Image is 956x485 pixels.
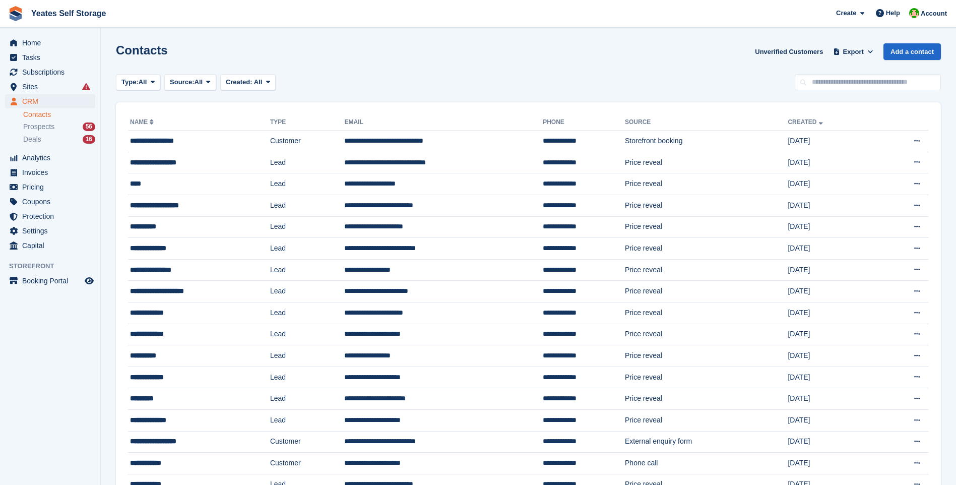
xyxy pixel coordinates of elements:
td: [DATE] [788,173,877,195]
td: Price reveal [625,324,788,345]
td: [DATE] [788,453,877,474]
td: Lead [270,324,345,345]
span: CRM [22,94,83,108]
td: [DATE] [788,259,877,281]
button: Created: All [220,74,276,91]
td: [DATE] [788,302,877,324]
td: Lead [270,173,345,195]
a: menu [5,195,95,209]
td: [DATE] [788,409,877,431]
a: menu [5,224,95,238]
span: Help [886,8,900,18]
a: menu [5,209,95,223]
td: [DATE] [788,388,877,410]
span: Export [843,47,864,57]
td: Price reveal [625,281,788,302]
th: Type [270,114,345,131]
span: Created: [226,78,252,86]
span: Capital [22,238,83,253]
td: Lead [270,195,345,216]
a: menu [5,274,95,288]
td: Lead [270,302,345,324]
h1: Contacts [116,43,168,57]
td: [DATE] [788,431,877,453]
span: All [195,77,203,87]
td: Price reveal [625,259,788,281]
a: Yeates Self Storage [27,5,110,22]
a: menu [5,80,95,94]
span: Coupons [22,195,83,209]
th: Phone [543,114,625,131]
span: Booking Portal [22,274,83,288]
td: Storefront booking [625,131,788,152]
span: Subscriptions [22,65,83,79]
td: Price reveal [625,388,788,410]
span: Home [22,36,83,50]
td: [DATE] [788,216,877,238]
td: Lead [270,367,345,388]
td: Lead [270,152,345,173]
img: stora-icon-8386f47178a22dfd0bd8f6a31ec36ba5ce8667c1dd55bd0f319d3a0aa187defe.svg [8,6,23,21]
span: Pricing [22,180,83,194]
td: Price reveal [625,173,788,195]
span: Settings [22,224,83,238]
td: Lead [270,216,345,238]
div: 56 [83,123,95,131]
td: [DATE] [788,324,877,345]
a: menu [5,180,95,194]
td: Lead [270,345,345,367]
a: menu [5,36,95,50]
td: [DATE] [788,345,877,367]
span: Account [921,9,947,19]
span: Invoices [22,165,83,179]
a: Name [130,118,156,126]
td: Price reveal [625,195,788,216]
a: menu [5,165,95,179]
td: Customer [270,131,345,152]
a: Deals 16 [23,134,95,145]
a: menu [5,50,95,65]
td: Price reveal [625,216,788,238]
a: Contacts [23,110,95,119]
img: Angela Field [909,8,919,18]
td: Customer [270,431,345,453]
td: Lead [270,259,345,281]
td: [DATE] [788,152,877,173]
td: [DATE] [788,367,877,388]
td: Phone call [625,453,788,474]
a: menu [5,94,95,108]
a: menu [5,151,95,165]
td: Price reveal [625,367,788,388]
span: Sites [22,80,83,94]
td: Price reveal [625,238,788,260]
td: Lead [270,409,345,431]
th: Source [625,114,788,131]
span: All [139,77,147,87]
div: 16 [83,135,95,144]
a: Prospects 56 [23,122,95,132]
span: Tasks [22,50,83,65]
span: Prospects [23,122,54,132]
span: Source: [170,77,194,87]
button: Export [831,43,875,60]
td: [DATE] [788,281,877,302]
td: Price reveal [625,302,788,324]
span: Storefront [9,261,100,271]
span: Deals [23,135,41,144]
span: Analytics [22,151,83,165]
td: Price reveal [625,409,788,431]
a: Preview store [83,275,95,287]
td: Price reveal [625,152,788,173]
td: External enquiry form [625,431,788,453]
td: Customer [270,453,345,474]
a: Created [788,118,824,126]
a: Unverified Customers [751,43,827,60]
th: Email [344,114,543,131]
td: [DATE] [788,238,877,260]
button: Type: All [116,74,160,91]
td: Lead [270,238,345,260]
span: Type: [121,77,139,87]
td: [DATE] [788,195,877,216]
td: Lead [270,388,345,410]
td: Lead [270,281,345,302]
